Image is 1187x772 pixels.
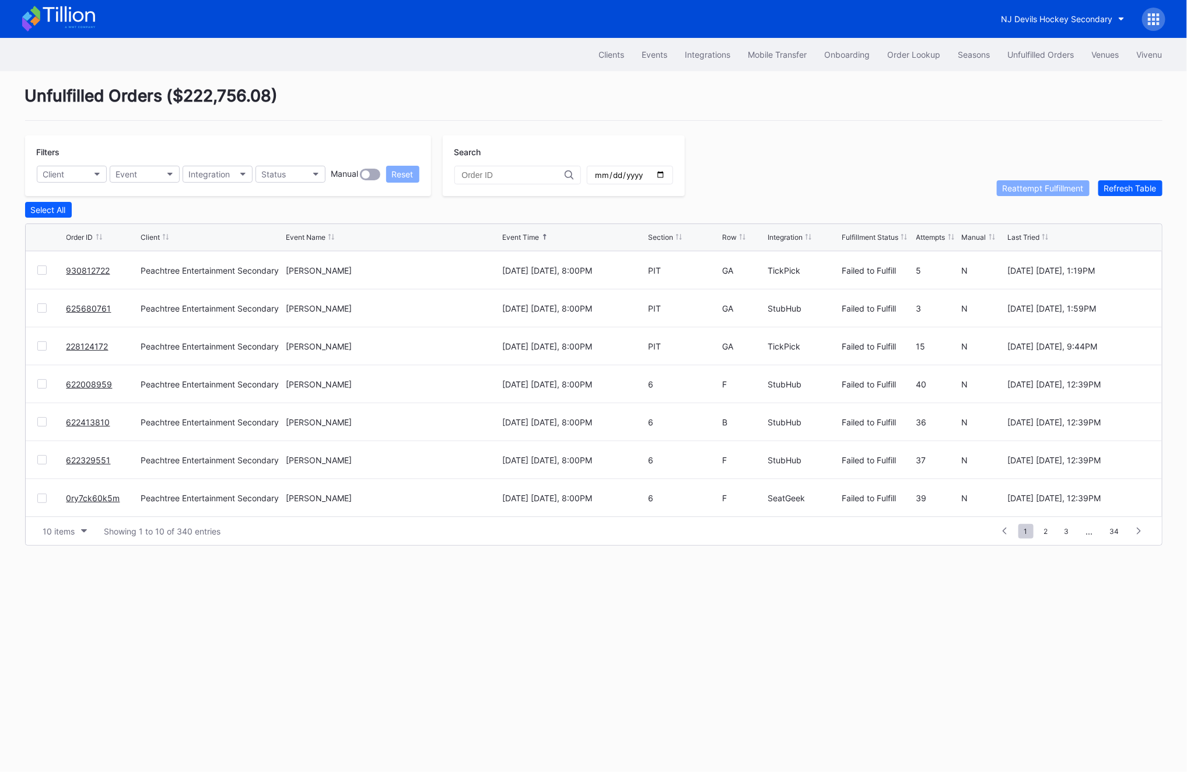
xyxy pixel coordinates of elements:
a: 622008959 [66,379,113,389]
div: GA [722,266,765,275]
div: Order ID [66,233,93,242]
div: [DATE] [DATE], 8:00PM [502,379,645,389]
button: Onboarding [816,44,879,65]
div: Showing 1 to 10 of 340 entries [104,526,221,536]
div: Peachtree Entertainment Secondary [141,455,283,465]
div: TickPick [768,341,839,351]
div: GA [722,341,765,351]
div: [DATE] [DATE], 8:00PM [502,266,645,275]
div: Failed to Fulfill [842,455,913,465]
div: Integration [768,233,803,242]
div: Failed to Fulfill [842,417,913,427]
div: Event Time [502,233,539,242]
div: Failed to Fulfill [842,379,913,389]
button: Reattempt Fulfillment [997,180,1090,196]
span: 3 [1059,524,1075,539]
div: 6 [648,379,719,389]
div: [DATE] [DATE], 8:00PM [502,455,645,465]
div: N [962,493,1004,503]
div: 6 [648,493,719,503]
button: Mobile Transfer [740,44,816,65]
button: Clients [590,44,633,65]
div: N [962,341,1004,351]
button: Reset [386,166,419,183]
div: [PERSON_NAME] [286,455,352,465]
div: 6 [648,417,719,427]
div: F [722,493,765,503]
button: Vivenu [1128,44,1171,65]
button: Order Lookup [879,44,950,65]
span: 2 [1038,524,1054,539]
div: Section [648,233,673,242]
div: Unfulfilled Orders [1008,50,1074,60]
button: Events [633,44,677,65]
div: Filters [37,147,419,157]
div: StubHub [768,303,839,313]
div: StubHub [768,455,839,465]
div: N [962,379,1004,389]
div: [DATE] [DATE], 8:00PM [502,493,645,503]
div: Reset [392,169,414,179]
a: Seasons [950,44,999,65]
div: Mobile Transfer [748,50,807,60]
div: Onboarding [825,50,870,60]
div: Last Tried [1007,233,1039,242]
a: 0ry7ck60k5m [66,493,120,503]
div: [DATE] [DATE], 8:00PM [502,417,645,427]
button: Select All [25,202,72,218]
button: Refresh Table [1098,180,1163,196]
div: Failed to Fulfill [842,493,913,503]
div: Vivenu [1137,50,1163,60]
div: [DATE] [DATE], 12:39PM [1007,455,1150,465]
div: StubHub [768,417,839,427]
div: Integration [189,169,230,179]
div: ... [1077,526,1102,536]
div: N [962,303,1004,313]
div: [DATE] [DATE], 12:39PM [1007,417,1150,427]
button: Venues [1083,44,1128,65]
div: F [722,455,765,465]
span: 34 [1104,524,1125,539]
div: Unfulfilled Orders ( $222,756.08 ) [25,86,1163,121]
button: Unfulfilled Orders [999,44,1083,65]
div: Attempts [916,233,946,242]
div: PIT [648,341,719,351]
div: [PERSON_NAME] [286,341,352,351]
div: N [962,455,1004,465]
button: NJ Devils Hockey Secondary [993,8,1133,30]
div: Search [454,147,673,157]
div: Reattempt Fulfillment [1003,183,1084,193]
div: N [962,417,1004,427]
button: Status [255,166,325,183]
div: GA [722,303,765,313]
div: Client [141,233,160,242]
div: Peachtree Entertainment Secondary [141,493,283,503]
div: 3 [916,303,959,313]
div: Peachtree Entertainment Secondary [141,266,283,275]
div: [DATE] [DATE], 12:39PM [1007,379,1150,389]
div: [PERSON_NAME] [286,303,352,313]
div: SeatGeek [768,493,839,503]
div: [PERSON_NAME] [286,417,352,427]
div: Manual [962,233,986,242]
div: [DATE] [DATE], 8:00PM [502,341,645,351]
div: Status [262,169,286,179]
div: Client [43,169,65,179]
div: Failed to Fulfill [842,266,913,275]
div: Event [116,169,138,179]
div: 15 [916,341,959,351]
div: 37 [916,455,959,465]
div: Row [722,233,737,242]
div: Failed to Fulfill [842,341,913,351]
a: 228124172 [66,341,108,351]
div: [PERSON_NAME] [286,266,352,275]
div: [DATE] [DATE], 1:59PM [1007,303,1150,313]
div: 40 [916,379,959,389]
div: N [962,266,1004,275]
div: PIT [648,266,719,275]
